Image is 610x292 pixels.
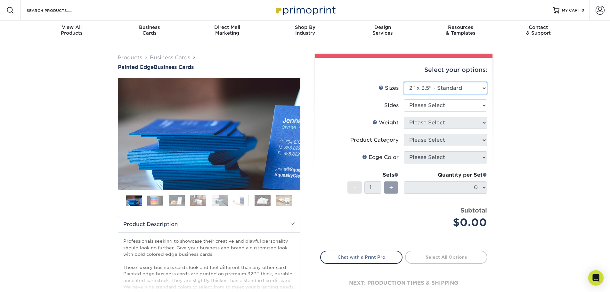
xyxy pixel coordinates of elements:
div: $0.00 [409,215,487,230]
a: Painted EdgeBusiness Cards [118,64,300,70]
div: Industry [266,24,344,36]
img: Business Cards 05 [212,195,228,206]
div: Edge Color [362,154,399,161]
a: BusinessCards [110,21,188,41]
span: MY CART [562,8,580,13]
span: Business [110,24,188,30]
a: DesignServices [344,21,422,41]
h1: Business Cards [118,64,300,70]
span: 0 [582,8,584,13]
a: Resources& Templates [422,21,500,41]
div: & Templates [422,24,500,36]
img: Business Cards 04 [190,195,206,206]
strong: Subtotal [460,207,487,214]
iframe: Google Customer Reviews [2,272,54,290]
h2: Product Description [118,216,300,232]
span: View All [33,24,111,30]
div: Marketing [188,24,266,36]
div: Weight [372,119,399,127]
span: Direct Mail [188,24,266,30]
div: Products [33,24,111,36]
div: Product Category [350,136,399,144]
a: Business Cards [150,54,190,61]
img: Business Cards 08 [276,195,292,206]
span: Resources [422,24,500,30]
div: Sets [347,171,399,179]
a: View AllProducts [33,21,111,41]
a: Direct MailMarketing [188,21,266,41]
img: Painted Edge 01 [118,43,300,225]
div: Sides [384,102,399,109]
div: Services [344,24,422,36]
a: Chat with a Print Pro [320,251,403,263]
img: Business Cards 03 [169,195,185,206]
span: Design [344,24,422,30]
div: Sizes [378,84,399,92]
img: Business Cards 07 [255,195,271,206]
img: Business Cards 06 [233,195,249,206]
div: Open Intercom Messenger [588,270,604,286]
img: Business Cards 01 [126,193,142,209]
a: Contact& Support [500,21,577,41]
div: Select your options: [320,58,487,82]
div: & Support [500,24,577,36]
img: Business Cards 02 [147,196,163,205]
span: + [389,183,393,192]
span: Painted Edge [118,64,154,70]
span: Contact [500,24,577,30]
div: Quantity per Set [404,171,487,179]
span: Shop By [266,24,344,30]
a: Products [118,54,142,61]
input: SEARCH PRODUCTS..... [26,6,88,14]
a: Select All Options [405,251,487,263]
div: Cards [110,24,188,36]
img: Primoprint [273,3,337,17]
span: - [353,183,356,192]
a: Shop ByIndustry [266,21,344,41]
